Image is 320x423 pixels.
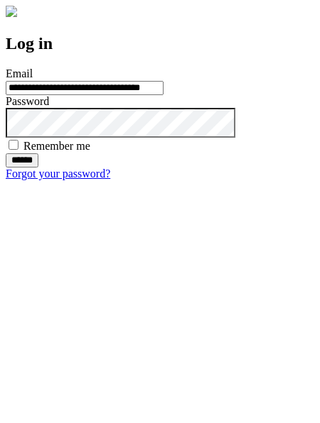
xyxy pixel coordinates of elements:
label: Remember me [23,140,90,152]
img: logo-4e3dc11c47720685a147b03b5a06dd966a58ff35d612b21f08c02c0306f2b779.png [6,6,17,17]
label: Password [6,95,49,107]
label: Email [6,67,33,79]
h2: Log in [6,34,314,53]
a: Forgot your password? [6,167,110,180]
